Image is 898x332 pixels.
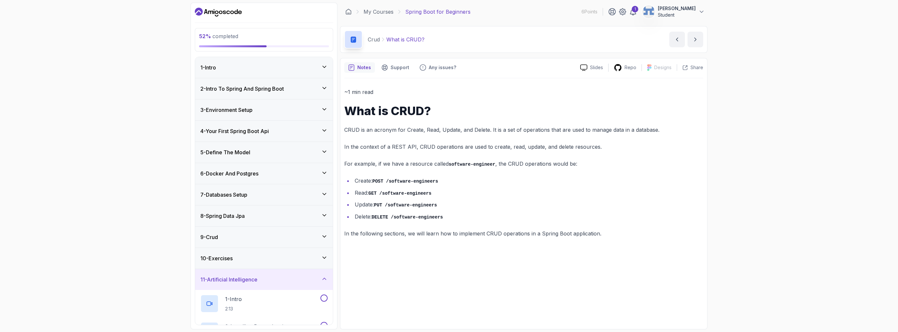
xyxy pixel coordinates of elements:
h3: 9 - Crud [200,233,218,241]
button: Share [677,64,703,71]
a: Dashboard [195,7,242,17]
li: Create: [353,176,703,186]
li: Update: [353,200,703,209]
li: Read: [353,188,703,198]
p: Support [391,64,409,71]
code: PUT /software-engineers [374,203,437,208]
button: 8-Spring Data Jpa [195,205,333,226]
p: For example, if we have a resource called , the CRUD operations would be: [344,159,703,169]
span: 52 % [199,33,211,39]
a: Slides [575,64,608,71]
a: My Courses [364,8,394,16]
img: user profile image [643,6,655,18]
h3: 3 - Environment Setup [200,106,253,114]
p: Student [658,12,696,18]
a: Repo [609,64,642,72]
code: software-engineer [449,162,495,167]
button: Support button [378,62,413,73]
p: In the context of a REST API, CRUD operations are used to create, read, update, and delete resour... [344,142,703,151]
h3: 6 - Docker And Postgres [200,170,258,177]
p: Share [690,64,703,71]
p: Crud [368,36,380,43]
p: In the following sections, we will learn how to implement CRUD operations in a Spring Boot applic... [344,229,703,238]
p: CRUD is an acronym for Create, Read, Update, and Delete. It is a set of operations that are used ... [344,125,703,134]
button: 7-Databases Setup [195,184,333,205]
p: 6 Points [581,8,597,15]
code: GET /software-engineers [368,191,431,196]
h3: 10 - Exercises [200,254,233,262]
button: user profile image[PERSON_NAME]Student [642,5,705,18]
button: 5-Define The Model [195,142,333,163]
h3: 2 - Intro To Spring And Spring Boot [200,85,284,93]
button: 9-Crud [195,227,333,248]
span: completed [199,33,238,39]
h3: 11 - Artificial Intelligence [200,276,257,283]
li: Delete: [353,212,703,221]
code: POST /software-engineers [372,179,438,184]
button: 1-Intro2:13 [200,294,328,313]
p: [PERSON_NAME] [658,5,696,12]
p: Any issues? [429,64,456,71]
h3: 4 - Your First Spring Boot Api [200,127,269,135]
h3: 7 - Databases Setup [200,191,247,199]
p: Designs [654,64,672,71]
button: previous content [669,32,685,47]
p: 1 - Intro [225,295,242,303]
a: 1 [629,8,637,16]
p: Notes [357,64,371,71]
h3: 8 - Spring Data Jpa [200,212,245,220]
p: ~1 min read [344,87,703,97]
button: 1-Intro [195,57,333,78]
div: 1 [632,6,638,12]
p: What is CRUD? [386,36,425,43]
h1: What is CRUD? [344,104,703,117]
button: next content [688,32,703,47]
button: 6-Docker And Postgres [195,163,333,184]
p: 2:13 [225,306,242,312]
p: Spring Boot for Beginners [405,8,471,16]
h3: 1 - Intro [200,64,216,71]
code: DELETE /software-engineers [372,215,443,220]
p: Slides [590,64,603,71]
button: notes button [344,62,375,73]
h3: 5 - Define The Model [200,148,250,156]
button: 4-Your First Spring Boot Api [195,121,333,142]
a: Dashboard [345,8,352,15]
button: 10-Exercises [195,248,333,269]
button: 2-Intro To Spring And Spring Boot [195,78,333,99]
button: Feedback button [416,62,460,73]
p: Repo [625,64,636,71]
button: 11-Artificial Intelligence [195,269,333,290]
button: 3-Environment Setup [195,99,333,120]
p: 2 - Installing Dependencies [225,323,289,330]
